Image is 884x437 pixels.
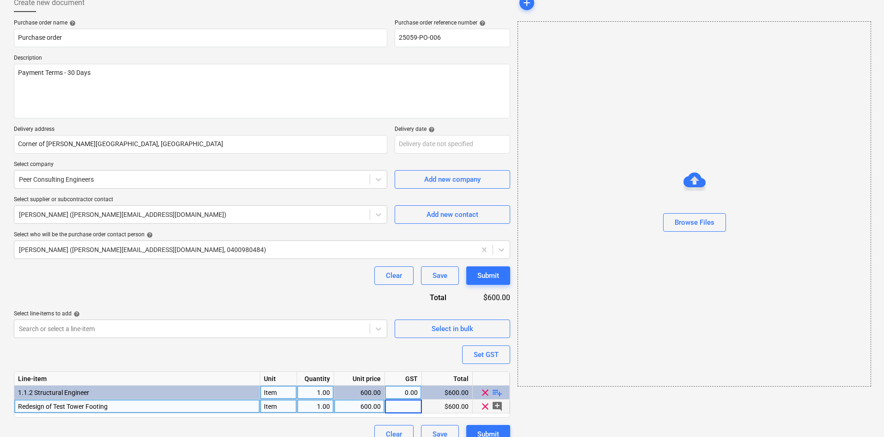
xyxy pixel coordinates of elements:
span: help [477,20,486,26]
span: 1.1.2 Structural Engineer [18,389,89,396]
span: clear [480,387,491,398]
div: 600.00 [338,386,381,400]
div: $600.00 [422,400,473,413]
input: Document name [14,29,387,47]
button: Select in bulk [395,320,510,338]
span: help [72,311,80,317]
div: 1.00 [301,386,330,400]
p: Select supplier or subcontractor contact [14,196,387,205]
div: 600.00 [338,400,381,413]
div: Unit price [334,372,385,386]
span: add_comment [492,400,503,412]
div: $600.00 [422,386,473,400]
div: Select in bulk [432,323,473,335]
textarea: Payment Terms - 30 Days [14,64,510,118]
div: Unit [260,372,297,386]
input: Delivery address [14,135,387,154]
div: Select who will be the purchase order contact person [14,231,510,239]
input: Order number [395,29,510,47]
div: Item [260,400,297,413]
div: Add new contact [427,209,478,221]
button: Clear [374,266,414,285]
div: Delivery date [395,126,510,133]
div: Set GST [474,349,499,361]
div: Clear [386,270,402,282]
span: help [67,20,76,26]
div: 1.00 [301,400,330,413]
span: playlist_add [492,387,503,398]
div: Submit [477,270,499,282]
div: Total [422,372,473,386]
div: $600.00 [461,292,510,303]
p: Description [14,55,510,64]
div: Purchase order name [14,19,387,27]
input: Delivery date not specified [395,135,510,154]
iframe: Chat Widget [838,393,884,437]
button: Browse Files [663,213,726,232]
div: Add new company [424,173,481,185]
div: Select line-items to add [14,310,387,318]
div: Total [390,292,461,303]
div: GST [385,372,422,386]
p: Select company [14,161,387,170]
div: Quantity [297,372,334,386]
div: Item [260,386,297,400]
button: Set GST [462,345,510,364]
div: Browse Files [675,216,714,228]
div: 0.00 [389,386,418,400]
span: clear [480,400,491,412]
div: Save [433,270,447,282]
div: Browse Files [518,21,871,387]
span: help [427,126,435,133]
p: Delivery address [14,126,387,135]
button: Submit [466,266,510,285]
span: help [145,232,153,238]
button: Add new contact [395,205,510,224]
button: Save [421,266,459,285]
span: Redesign of Test Tower Footing [18,403,108,410]
div: Purchase order reference number [395,19,510,27]
div: Line-item [14,372,260,386]
button: Add new company [395,170,510,189]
